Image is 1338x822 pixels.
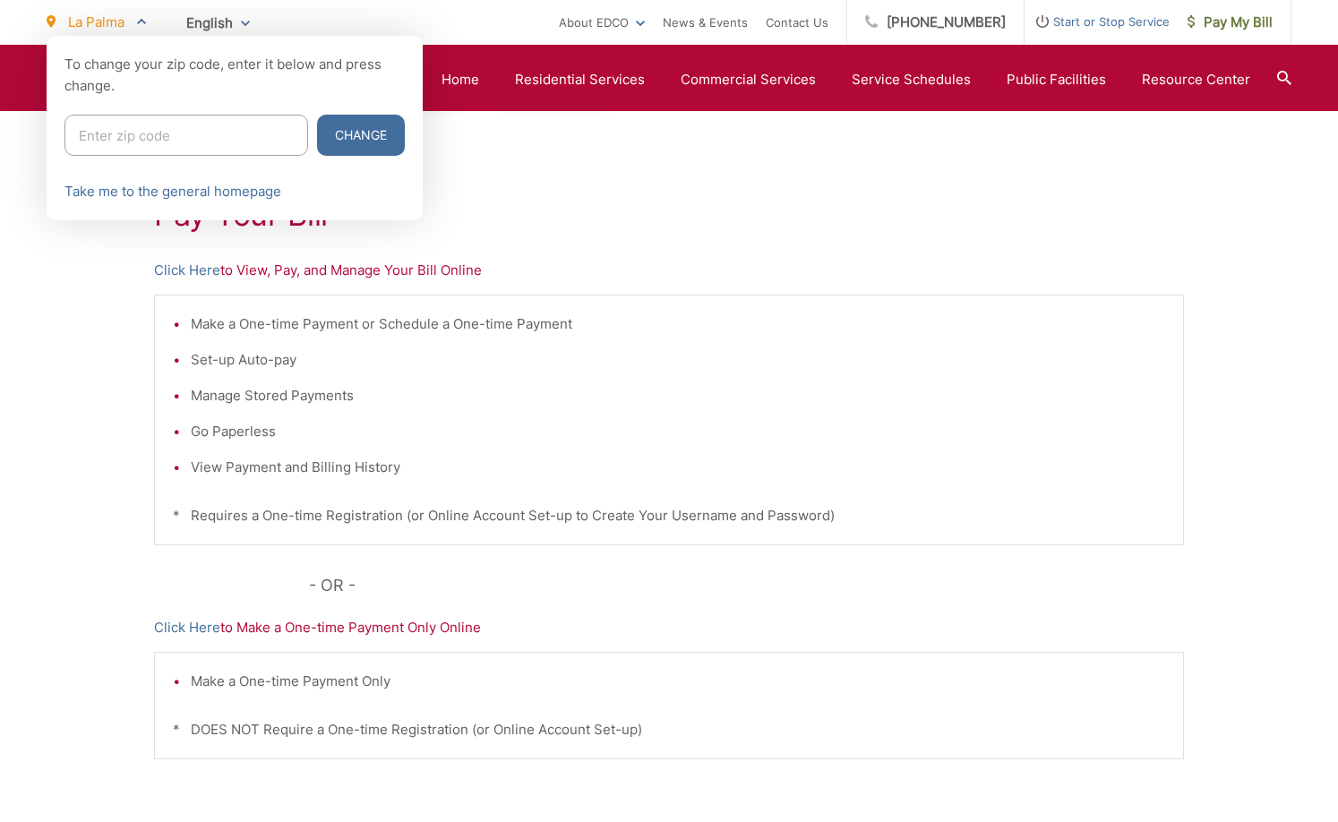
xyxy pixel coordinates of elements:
a: About EDCO [559,12,645,33]
a: Take me to the general homepage [64,181,281,202]
span: La Palma [68,13,124,30]
span: English [173,7,263,39]
a: Contact Us [766,12,828,33]
button: Change [317,115,405,156]
p: To change your zip code, enter it below and press change. [64,54,405,97]
input: Enter zip code [64,115,308,156]
a: News & Events [663,12,748,33]
span: Pay My Bill [1188,12,1273,33]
